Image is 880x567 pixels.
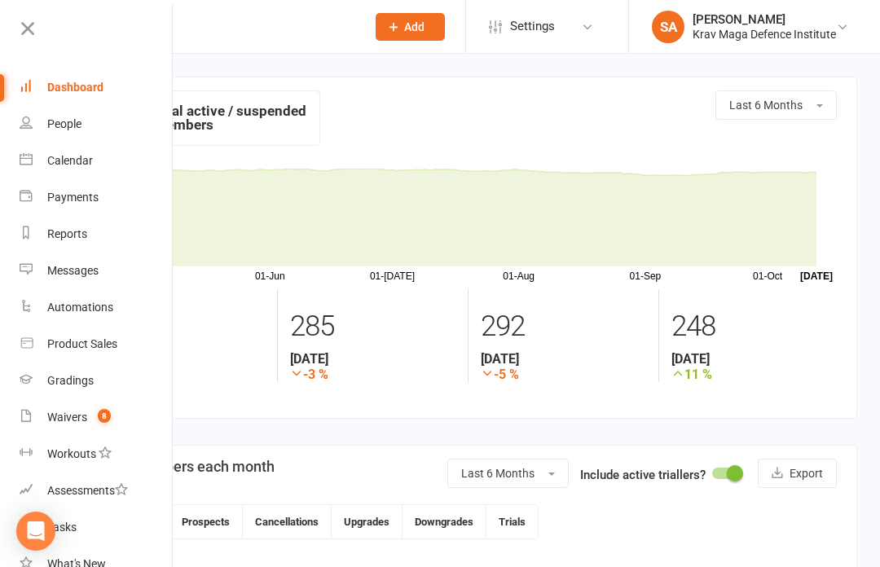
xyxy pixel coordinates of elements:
div: Automations [47,301,113,314]
a: Messages [20,253,174,289]
span: Last 6 Months [729,99,803,112]
button: Add [376,13,445,41]
div: Dashboard [47,81,103,94]
label: Include active triallers? [580,465,706,485]
span: Last 6 Months [461,467,535,480]
div: Workouts [47,447,96,460]
div: SA [652,11,684,43]
strong: -3 % [290,367,455,382]
strong: [DATE] [290,351,455,367]
div: [PERSON_NAME] [693,12,836,27]
button: Cancellations [243,505,332,538]
div: Open Intercom Messenger [16,512,55,551]
div: Product Sales [47,337,117,350]
input: Search... [96,15,354,38]
div: Messages [47,264,99,277]
button: Upgrades [332,505,403,538]
div: Tasks [47,521,77,534]
span: 8 [98,409,111,423]
button: Prospects [169,505,243,538]
strong: [DATE] [671,351,837,367]
strong: 2 % [99,367,265,382]
a: Dashboard [20,69,174,106]
h3: New Members each month [99,459,275,475]
a: Calendar [20,143,174,179]
button: Export [758,459,837,488]
div: Waivers [47,411,87,424]
button: Last 6 Months [447,459,569,488]
a: Gradings [20,363,174,399]
a: Payments [20,179,174,216]
div: 285 [290,302,455,351]
div: Payments [47,191,99,204]
strong: -5 % [481,367,646,382]
div: total active / suspended members [99,90,320,146]
a: Automations [20,289,174,326]
strong: last month [99,351,265,367]
div: People [47,117,81,130]
strong: 11 % [671,367,837,382]
div: Calendar [47,154,93,167]
button: Trials [486,505,538,538]
a: Workouts [20,436,174,472]
div: 248 [671,302,837,351]
div: Reports [47,227,87,240]
button: Last 6 Months [715,90,837,120]
a: Assessments [20,472,174,509]
div: 270 [99,302,265,351]
div: Krav Maga Defence Institute [693,27,836,42]
button: Downgrades [403,505,486,538]
div: 292 [481,302,646,351]
a: Reports [20,216,174,253]
span: Add [404,20,425,33]
span: Settings [510,8,555,45]
div: Assessments [47,484,128,497]
div: Gradings [47,374,94,387]
a: People [20,106,174,143]
a: Waivers 8 [20,399,174,436]
a: Product Sales [20,326,174,363]
strong: [DATE] [481,351,646,367]
a: Tasks [20,509,174,546]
